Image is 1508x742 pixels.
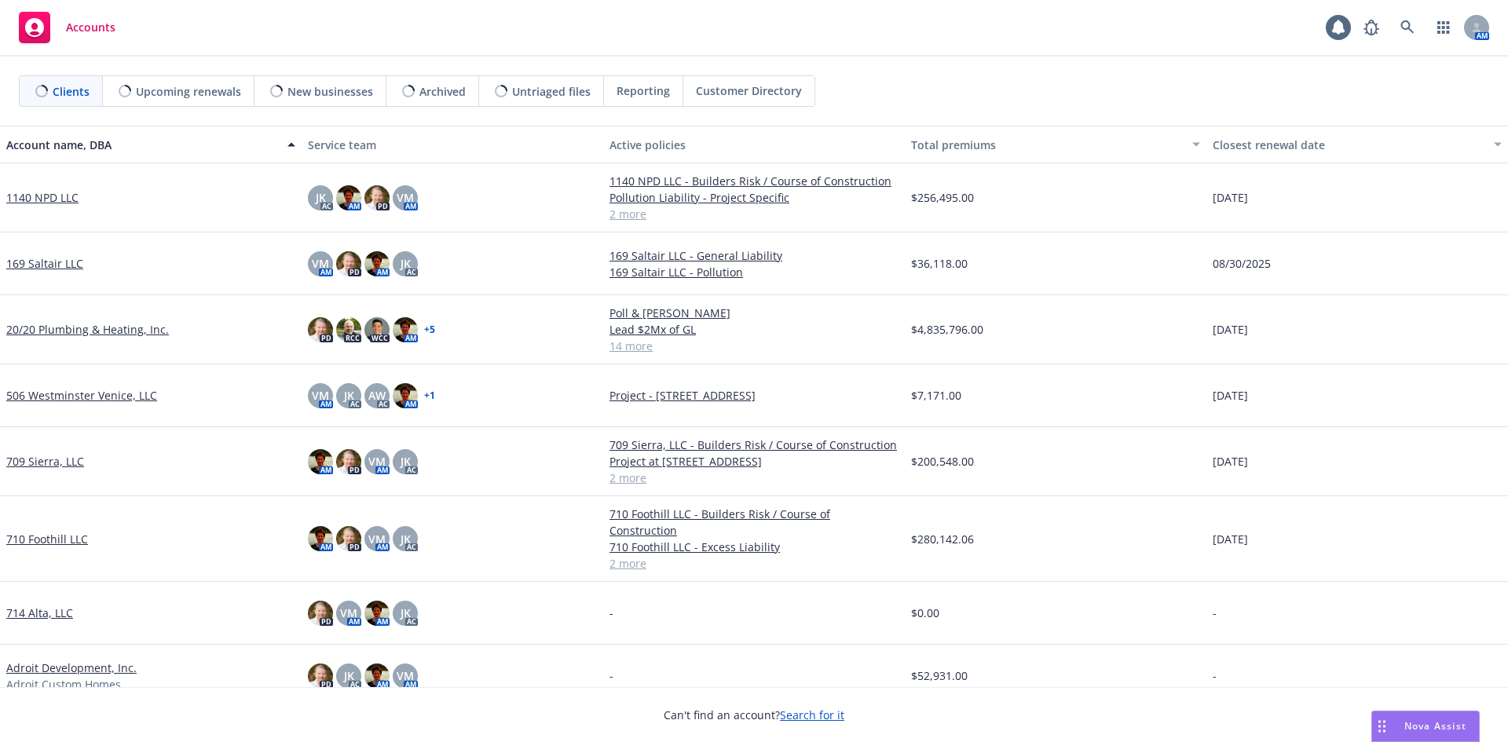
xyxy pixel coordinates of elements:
[609,338,899,354] a: 14 more
[302,126,603,163] button: Service team
[1213,531,1248,547] span: [DATE]
[911,531,974,547] span: $280,142.06
[609,539,899,555] a: 710 Foothill LLC - Excess Liability
[6,660,137,676] a: Adroit Development, Inc.
[609,667,613,684] span: -
[905,126,1206,163] button: Total premiums
[401,605,411,621] span: JK
[308,137,597,153] div: Service team
[1213,137,1484,153] div: Closest renewal date
[617,82,670,99] span: Reporting
[336,317,361,342] img: photo
[397,667,414,684] span: VM
[308,317,333,342] img: photo
[1213,605,1217,621] span: -
[401,453,411,470] span: JK
[368,453,386,470] span: VM
[609,247,899,264] a: 169 Saltair LLC - General Liability
[312,255,329,272] span: VM
[664,707,844,723] span: Can't find an account?
[393,383,418,408] img: photo
[6,321,169,338] a: 20/20 Plumbing & Heating, Inc.
[911,255,968,272] span: $36,118.00
[609,264,899,280] a: 169 Saltair LLC - Pollution
[364,663,390,689] img: photo
[136,83,241,100] span: Upcoming renewals
[6,137,278,153] div: Account name, DBA
[336,526,361,551] img: photo
[368,387,386,404] span: AW
[609,387,899,404] a: Project - [STREET_ADDRESS]
[1213,189,1248,206] span: [DATE]
[13,5,122,49] a: Accounts
[1213,321,1248,338] span: [DATE]
[308,526,333,551] img: photo
[6,531,88,547] a: 710 Foothill LLC
[344,387,354,404] span: JK
[287,83,373,100] span: New businesses
[6,387,157,404] a: 506 Westminster Venice, LLC
[609,506,899,539] a: 710 Foothill LLC - Builders Risk / Course of Construction
[1213,255,1271,272] span: 08/30/2025
[344,667,354,684] span: JK
[6,255,83,272] a: 169 Saltair LLC
[6,453,84,470] a: 709 Sierra, LLC
[1213,453,1248,470] span: [DATE]
[609,555,899,572] a: 2 more
[609,437,899,453] a: 709 Sierra, LLC - Builders Risk / Course of Construction
[312,387,329,404] span: VM
[424,325,435,334] a: + 5
[1371,711,1480,742] button: Nova Assist
[1392,12,1423,43] a: Search
[308,601,333,626] img: photo
[364,185,390,210] img: photo
[336,185,361,210] img: photo
[6,605,73,621] a: 714 Alta, LLC
[609,453,899,470] a: Project at [STREET_ADDRESS]
[364,251,390,276] img: photo
[609,137,899,153] div: Active policies
[609,470,899,486] a: 2 more
[364,317,390,342] img: photo
[1428,12,1459,43] a: Switch app
[780,707,844,722] a: Search for it
[609,305,899,321] a: Poll & [PERSON_NAME]
[696,82,802,99] span: Customer Directory
[340,605,357,621] span: VM
[53,83,90,100] span: Clients
[1206,126,1508,163] button: Closest renewal date
[512,83,591,100] span: Untriaged files
[6,189,79,206] a: 1140 NPD LLC
[911,189,974,206] span: $256,495.00
[368,531,386,547] span: VM
[393,317,418,342] img: photo
[609,189,899,206] a: Pollution Liability - Project Specific
[1213,387,1248,404] span: [DATE]
[911,321,983,338] span: $4,835,796.00
[316,189,326,206] span: JK
[401,255,411,272] span: JK
[419,83,466,100] span: Archived
[609,173,899,189] a: 1140 NPD LLC - Builders Risk / Course of Construction
[364,601,390,626] img: photo
[336,251,361,276] img: photo
[609,605,613,621] span: -
[308,449,333,474] img: photo
[1372,711,1392,741] div: Drag to move
[911,605,939,621] span: $0.00
[397,189,414,206] span: VM
[911,387,961,404] span: $7,171.00
[1356,12,1387,43] a: Report a Bug
[401,531,411,547] span: JK
[609,206,899,222] a: 2 more
[336,449,361,474] img: photo
[424,391,435,400] a: + 1
[6,676,121,693] span: Adroit Custom Homes
[911,453,974,470] span: $200,548.00
[1213,667,1217,684] span: -
[911,667,968,684] span: $52,931.00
